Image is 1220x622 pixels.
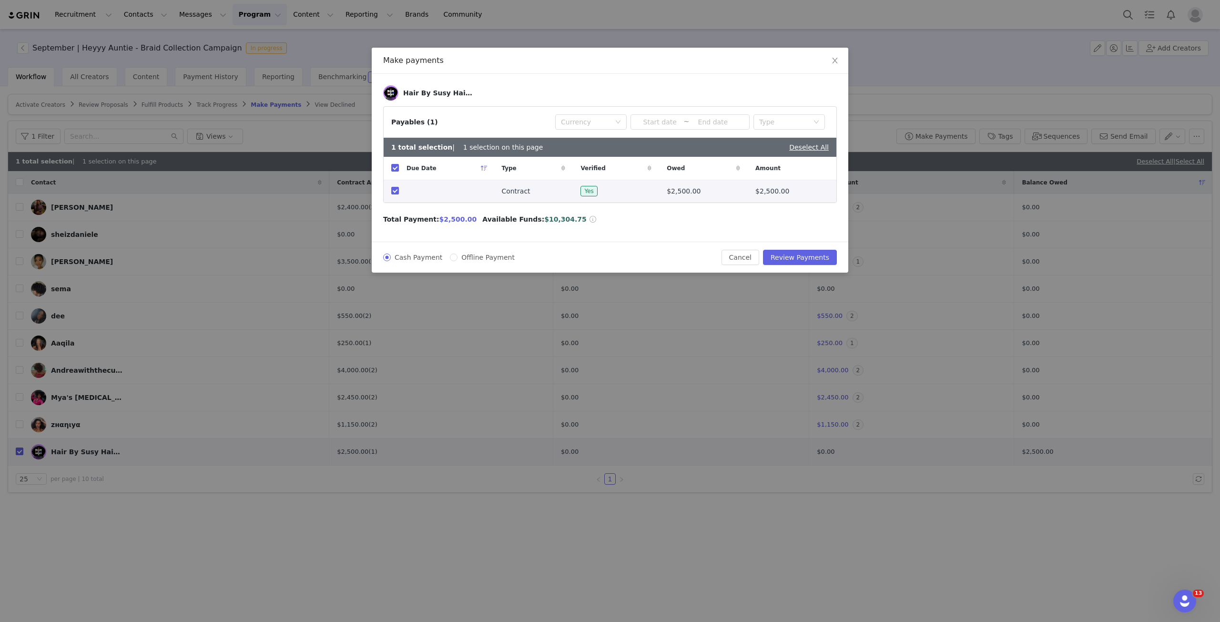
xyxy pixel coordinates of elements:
span: Owed [667,164,685,173]
span: Contract [501,186,530,196]
span: Offline Payment [457,254,518,261]
i: icon: close [831,57,839,64]
button: Close [822,48,848,74]
i: icon: down [615,119,621,126]
span: $2,500.00 [667,186,701,196]
span: Type [501,164,516,173]
span: Available Funds: [482,214,544,224]
iframe: Intercom live chat [1173,590,1196,612]
a: Hair By Susy Hair By Susy [383,85,475,101]
a: Deselect All [789,143,829,151]
span: Total Payment: [383,214,439,224]
div: Currency [561,117,610,127]
span: $10,304.75 [544,215,587,223]
span: $2,500.00 [439,215,477,223]
div: | 1 selection on this page [391,143,543,153]
input: End date [689,117,736,127]
span: Due Date [407,164,437,173]
div: Type [759,117,809,127]
button: Cancel [722,250,759,265]
span: Amount [755,164,781,173]
b: 1 total selection [391,143,452,151]
article: Payables [383,106,837,203]
button: Review Payments [763,250,837,265]
div: Payables (1) [391,117,438,127]
span: $2,500.00 [755,186,789,196]
span: Yes [580,186,597,196]
div: Make payments [383,55,837,66]
span: Verified [580,164,605,173]
div: Hair By Susy Hair By Susy [403,89,475,97]
img: c276f954-f840-43c7-933a-22f1c2160a3f--s.jpg [383,85,398,101]
i: icon: down [813,119,819,126]
input: Start date [636,117,683,127]
span: 13 [1193,590,1204,597]
span: Cash Payment [391,254,446,261]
